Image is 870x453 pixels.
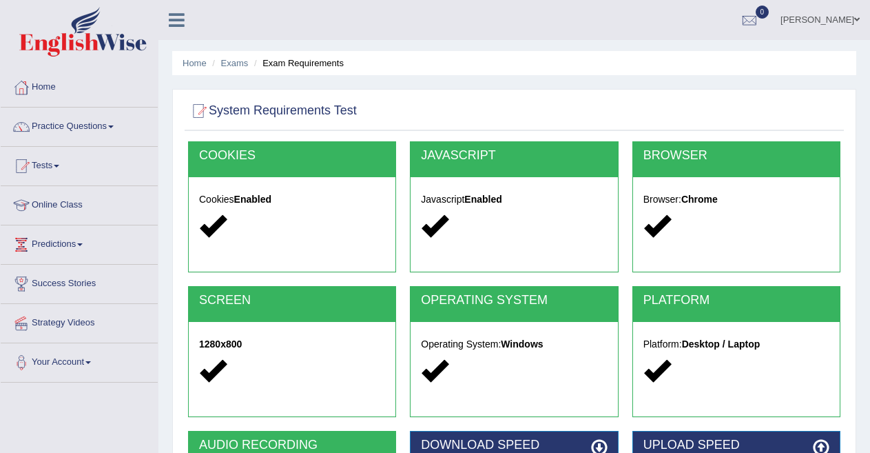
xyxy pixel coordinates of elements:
h2: PLATFORM [643,294,829,308]
strong: Enabled [464,194,501,205]
a: Exams [221,58,249,68]
strong: Windows [501,339,543,350]
h2: OPERATING SYSTEM [421,294,607,308]
h2: System Requirements Test [188,101,357,121]
strong: 1280x800 [199,339,242,350]
a: Home [183,58,207,68]
a: Success Stories [1,265,158,299]
strong: Enabled [234,194,271,205]
h5: Operating System: [421,339,607,350]
h5: Browser: [643,194,829,205]
h2: AUDIO RECORDING [199,439,385,452]
h2: JAVASCRIPT [421,149,607,163]
strong: Chrome [681,194,718,205]
a: Home [1,68,158,103]
a: Predictions [1,225,158,260]
a: Your Account [1,343,158,378]
h2: UPLOAD SPEED [643,439,829,452]
h2: DOWNLOAD SPEED [421,439,607,452]
h2: COOKIES [199,149,385,163]
strong: Desktop / Laptop [682,339,760,350]
a: Online Class [1,186,158,221]
span: 0 [756,6,769,19]
h2: BROWSER [643,149,829,163]
h5: Javascript [421,194,607,205]
h2: SCREEN [199,294,385,308]
h5: Cookies [199,194,385,205]
a: Practice Questions [1,108,158,142]
li: Exam Requirements [251,57,344,70]
a: Tests [1,147,158,181]
a: Strategy Videos [1,304,158,339]
h5: Platform: [643,339,829,350]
